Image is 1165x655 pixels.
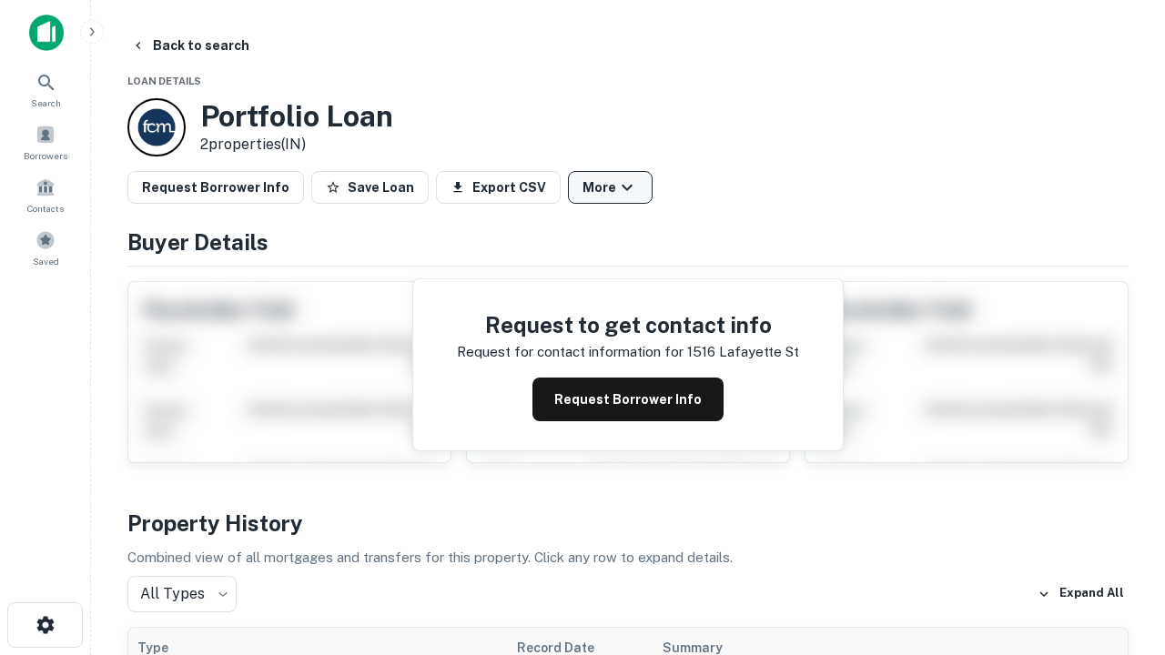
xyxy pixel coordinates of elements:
a: Borrowers [5,117,86,166]
button: Request Borrower Info [127,171,304,204]
a: Saved [5,223,86,272]
a: Search [5,65,86,114]
button: Back to search [124,29,257,62]
span: Search [31,96,61,110]
button: Expand All [1033,580,1129,608]
button: Export CSV [436,171,561,204]
span: Saved [33,254,59,268]
span: Borrowers [24,148,67,163]
iframe: Chat Widget [1074,451,1165,539]
img: capitalize-icon.png [29,15,64,51]
button: Request Borrower Info [532,378,724,421]
div: All Types [127,576,237,612]
span: Contacts [27,201,64,216]
h3: Portfolio Loan [200,99,393,134]
button: Save Loan [311,171,429,204]
h4: Buyer Details [127,226,1129,258]
p: Combined view of all mortgages and transfers for this property. Click any row to expand details. [127,547,1129,569]
h4: Property History [127,507,1129,539]
p: Request for contact information for [457,341,684,363]
h4: Request to get contact info [457,308,799,341]
p: 1516 lafayette st [687,341,799,363]
button: More [568,171,653,204]
a: Contacts [5,170,86,219]
p: 2 properties (IN) [200,134,393,156]
span: Loan Details [127,76,201,86]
